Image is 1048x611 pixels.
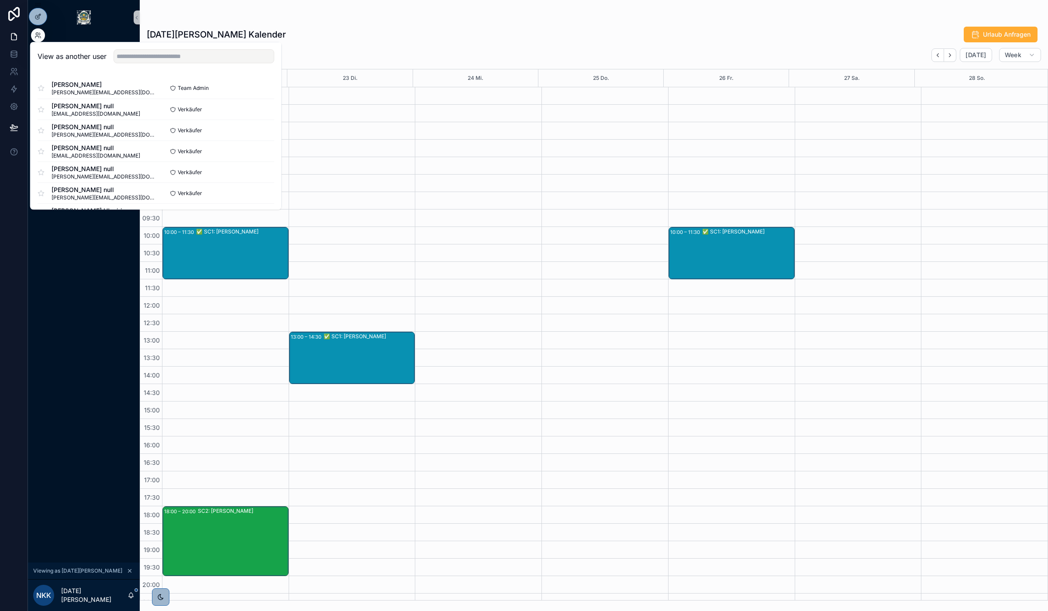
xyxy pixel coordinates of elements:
div: ✅ SC1: [PERSON_NAME] [702,228,794,235]
span: 17:30 [142,494,162,501]
button: Back [931,48,944,62]
span: [PERSON_NAME] [52,80,156,89]
span: Verkäufer [178,190,202,197]
button: 24 Mi. [468,69,483,87]
h1: [DATE][PERSON_NAME] Kalender [147,28,286,41]
span: NKK [36,590,51,601]
span: 20:30 [140,598,162,606]
span: 10:00 [141,232,162,239]
div: 18:00 – 20:00SC2: [PERSON_NAME] [163,507,288,576]
div: 10:00 – 11:30✅ SC1: [PERSON_NAME] [163,227,288,279]
span: Verkäufer [178,148,202,155]
span: [PERSON_NAME] null [52,185,156,194]
button: Next [944,48,956,62]
span: Week [1005,51,1021,59]
span: [EMAIL_ADDRESS][DOMAIN_NAME] [52,152,140,159]
span: 11:00 [143,267,162,274]
span: 09:30 [140,214,162,222]
span: 14:30 [141,389,162,396]
span: [PERSON_NAME][EMAIL_ADDRESS][DOMAIN_NAME] [52,89,156,96]
img: App logo [77,10,91,24]
div: 13:00 – 14:30 [291,333,324,341]
span: 16:30 [141,459,162,466]
div: 13:00 – 14:30✅ SC1: [PERSON_NAME] [290,332,415,384]
div: 18:00 – 20:00 [164,507,198,516]
span: Viewing as [DATE][PERSON_NAME] [33,567,122,574]
span: Urlaub Anfragen [983,30,1031,39]
span: [PERSON_NAME] null [52,165,156,173]
div: 10:00 – 11:30 [670,228,702,237]
span: Verkäufer [178,127,202,134]
span: 14:00 [141,371,162,379]
button: 26 Fr. [719,69,734,87]
span: 16:00 [141,441,162,449]
div: 10:00 – 11:30✅ SC1: [PERSON_NAME] [669,227,794,279]
span: [PERSON_NAME][EMAIL_ADDRESS][DOMAIN_NAME] [52,173,156,180]
div: SC2: [PERSON_NAME] [198,508,288,515]
span: [DATE] [965,51,986,59]
span: 15:30 [142,424,162,431]
h2: View as another user [38,51,107,62]
div: 10:00 – 11:30 [164,228,196,237]
span: 19:30 [141,563,162,571]
button: 28 So. [969,69,985,87]
span: Team Admin [178,85,209,92]
span: 18:00 [141,511,162,518]
button: 23 Di. [343,69,358,87]
div: scrollable content [28,35,140,208]
span: 11:30 [143,284,162,292]
span: 13:30 [141,354,162,361]
span: Verkäufer [178,169,202,176]
button: Week [999,48,1041,62]
button: 27 Sa. [844,69,860,87]
span: [EMAIL_ADDRESS][DOMAIN_NAME] [52,110,140,117]
span: 20:00 [140,581,162,588]
span: [PERSON_NAME][EMAIL_ADDRESS][DOMAIN_NAME] [52,131,156,138]
span: 18:30 [141,529,162,536]
span: [PERSON_NAME] null [52,144,140,152]
span: Verkäufer [178,106,202,113]
span: 13:00 [141,336,162,344]
button: [DATE] [960,48,992,62]
div: ✅ SC1: [PERSON_NAME] [324,333,414,340]
button: 25 Do. [593,69,609,87]
span: 12:30 [141,319,162,326]
a: Monatliche Performance [33,41,134,57]
span: [PERSON_NAME] null [52,102,140,110]
div: ✅ SC1: [PERSON_NAME] [196,228,288,235]
span: [PERSON_NAME][EMAIL_ADDRESS][DOMAIN_NAME] [52,194,156,201]
p: [DATE][PERSON_NAME] [61,587,128,604]
span: 19:00 [141,546,162,553]
span: 10:30 [141,249,162,257]
button: Urlaub Anfragen [964,27,1038,42]
span: [PERSON_NAME] H'sairi [52,206,140,215]
span: 17:00 [142,476,162,484]
span: 12:00 [141,302,162,309]
span: 15:00 [142,406,162,414]
span: [PERSON_NAME] null [52,123,156,131]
